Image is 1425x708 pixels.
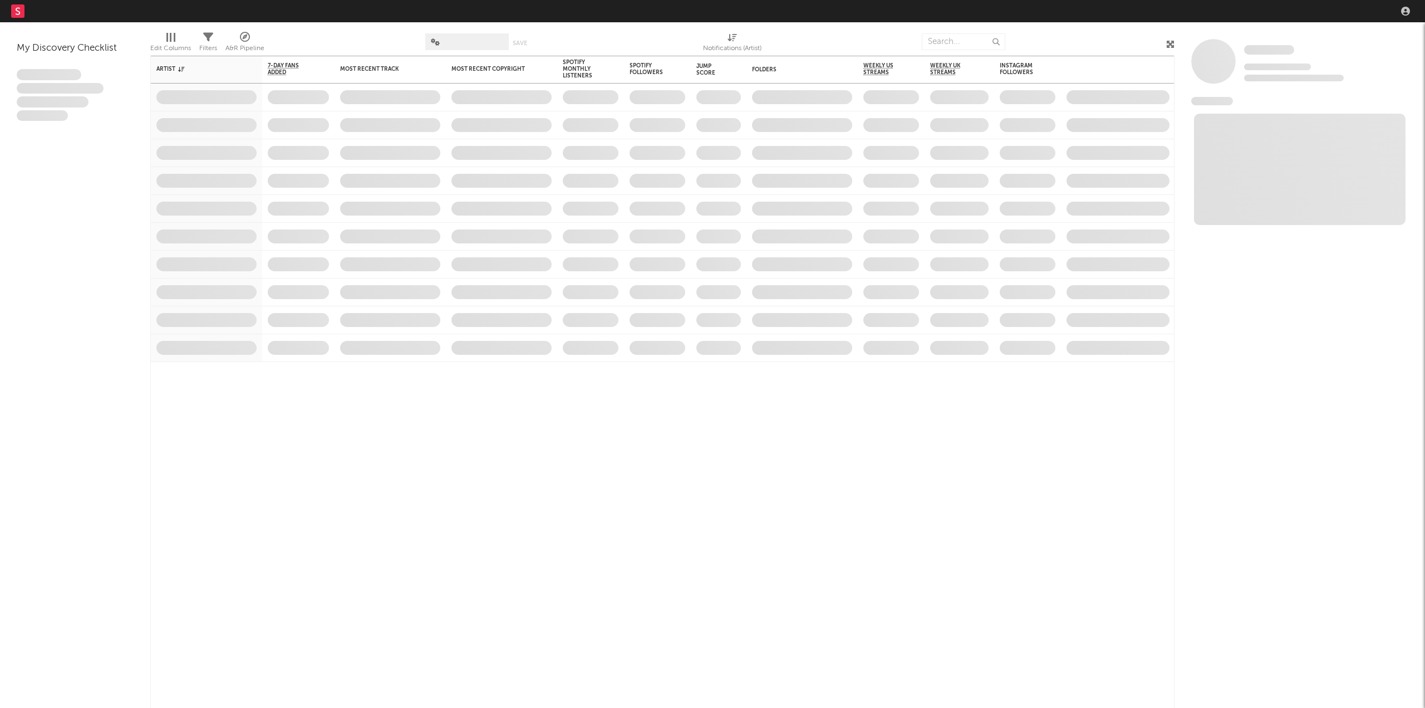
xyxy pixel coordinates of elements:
div: Spotify Monthly Listeners [563,59,602,79]
a: Some Artist [1244,45,1294,56]
div: A&R Pipeline [225,42,264,55]
span: Praesent ac interdum [17,96,89,108]
div: Most Recent Copyright [451,66,535,72]
span: Weekly US Streams [863,62,902,76]
span: Lorem ipsum dolor [17,69,81,80]
span: Some Artist [1244,45,1294,55]
div: Folders [752,66,836,73]
span: Tracking Since: [DATE] [1244,64,1311,70]
div: Edit Columns [150,28,191,60]
div: Most Recent Track [340,66,424,72]
span: 7-Day Fans Added [268,62,312,76]
div: Filters [199,42,217,55]
span: Aliquam viverra [17,110,68,121]
div: Instagram Followers [1000,62,1039,76]
input: Search... [922,33,1005,50]
div: A&R Pipeline [225,28,264,60]
div: Notifications (Artist) [703,42,761,55]
span: Weekly UK Streams [930,62,972,76]
div: Jump Score [696,63,724,76]
div: Spotify Followers [630,62,669,76]
span: Integer aliquet in purus et [17,83,104,94]
div: Edit Columns [150,42,191,55]
span: 0 fans last week [1244,75,1344,81]
div: Filters [199,28,217,60]
div: Artist [156,66,240,72]
div: Notifications (Artist) [703,28,761,60]
div: My Discovery Checklist [17,42,134,55]
span: News Feed [1191,97,1233,105]
button: Save [513,40,527,46]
